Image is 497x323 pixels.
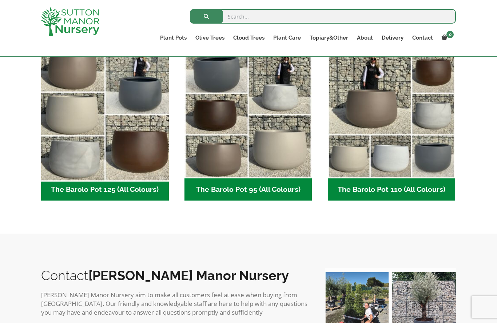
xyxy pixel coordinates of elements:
[156,33,191,43] a: Plant Pots
[41,291,310,317] p: [PERSON_NAME] Manor Nursery aim to make all customers feel at ease when buying from [GEOGRAPHIC_D...
[191,33,229,43] a: Olive Trees
[269,33,305,43] a: Plant Care
[377,33,408,43] a: Delivery
[190,9,456,24] input: Search...
[184,51,312,178] img: The Barolo Pot 95 (All Colours)
[41,7,99,36] img: logo
[41,268,310,283] h2: Contact
[328,51,456,201] a: Visit product category The Barolo Pot 110 (All Colours)
[184,178,312,201] h2: The Barolo Pot 95 (All Colours)
[328,51,456,178] img: The Barolo Pot 110 (All Colours)
[41,178,169,201] h2: The Barolo Pot 125 (All Colours)
[408,33,437,43] a: Contact
[229,33,269,43] a: Cloud Trees
[328,178,456,201] h2: The Barolo Pot 110 (All Colours)
[88,268,289,283] b: [PERSON_NAME] Manor Nursery
[305,33,353,43] a: Topiary&Other
[38,48,172,182] img: The Barolo Pot 125 (All Colours)
[353,33,377,43] a: About
[41,51,169,201] a: Visit product category The Barolo Pot 125 (All Colours)
[437,33,456,43] a: 0
[184,51,312,201] a: Visit product category The Barolo Pot 95 (All Colours)
[446,31,454,38] span: 0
